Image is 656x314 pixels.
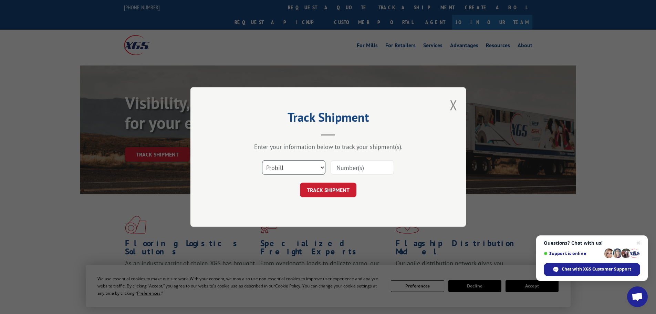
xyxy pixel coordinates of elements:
[634,239,643,247] span: Close chat
[450,96,457,114] button: Close modal
[627,286,648,307] div: Open chat
[544,251,602,256] span: Support is online
[544,240,640,246] span: Questions? Chat with us!
[300,183,356,197] button: TRACK SHIPMENT
[544,263,640,276] div: Chat with XGS Customer Support
[225,112,431,125] h2: Track Shipment
[331,160,394,175] input: Number(s)
[225,143,431,151] div: Enter your information below to track your shipment(s).
[562,266,631,272] span: Chat with XGS Customer Support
